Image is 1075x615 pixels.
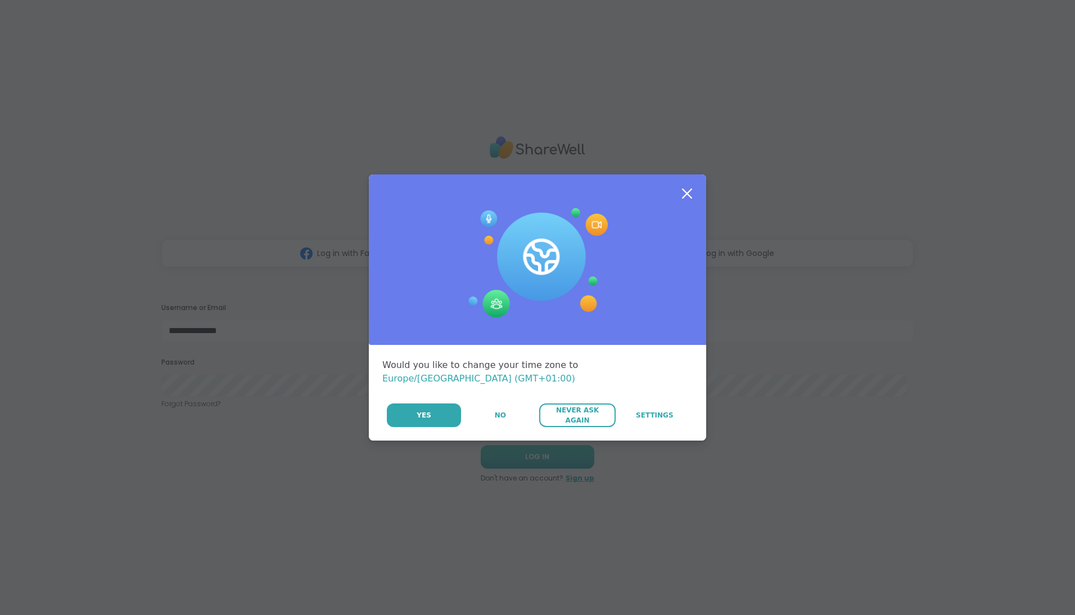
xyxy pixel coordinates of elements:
[636,410,674,420] span: Settings
[382,373,575,384] span: Europe/[GEOGRAPHIC_DATA] (GMT+01:00)
[495,410,506,420] span: No
[545,405,609,425] span: Never Ask Again
[467,208,608,318] img: Session Experience
[617,403,693,427] a: Settings
[382,358,693,385] div: Would you like to change your time zone to
[417,410,431,420] span: Yes
[462,403,538,427] button: No
[387,403,461,427] button: Yes
[539,403,615,427] button: Never Ask Again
